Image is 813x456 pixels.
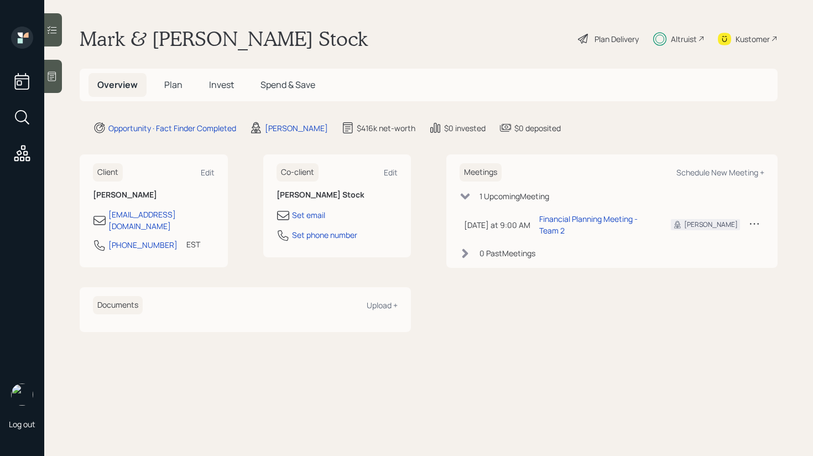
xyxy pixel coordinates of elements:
h1: Mark & [PERSON_NAME] Stock [80,27,368,51]
h6: Co-client [277,163,319,182]
img: retirable_logo.png [11,384,33,406]
div: 1 Upcoming Meeting [480,190,549,202]
div: Set email [292,209,325,221]
h6: Documents [93,296,143,314]
div: Financial Planning Meeting - Team 2 [539,213,653,236]
div: Upload + [367,300,398,310]
div: [PERSON_NAME] [265,122,328,134]
div: Kustomer [736,33,770,45]
h6: Client [93,163,123,182]
div: Set phone number [292,229,357,241]
div: [EMAIL_ADDRESS][DOMAIN_NAME] [108,209,215,232]
div: $0 deposited [514,122,561,134]
div: $416k net-worth [357,122,415,134]
div: Altruist [671,33,697,45]
div: Opportunity · Fact Finder Completed [108,122,236,134]
h6: Meetings [460,163,502,182]
div: Edit [384,167,398,178]
div: [DATE] at 9:00 AM [464,219,530,231]
div: Plan Delivery [595,33,639,45]
span: Spend & Save [260,79,315,91]
div: Log out [9,419,35,429]
div: [PHONE_NUMBER] [108,239,178,251]
span: Invest [209,79,234,91]
h6: [PERSON_NAME] Stock [277,190,398,200]
div: [PERSON_NAME] [684,220,738,230]
div: EST [186,239,200,250]
span: Overview [97,79,138,91]
div: Schedule New Meeting + [676,167,764,178]
div: Edit [201,167,215,178]
h6: [PERSON_NAME] [93,190,215,200]
div: 0 Past Meeting s [480,247,535,259]
span: Plan [164,79,183,91]
div: $0 invested [444,122,486,134]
